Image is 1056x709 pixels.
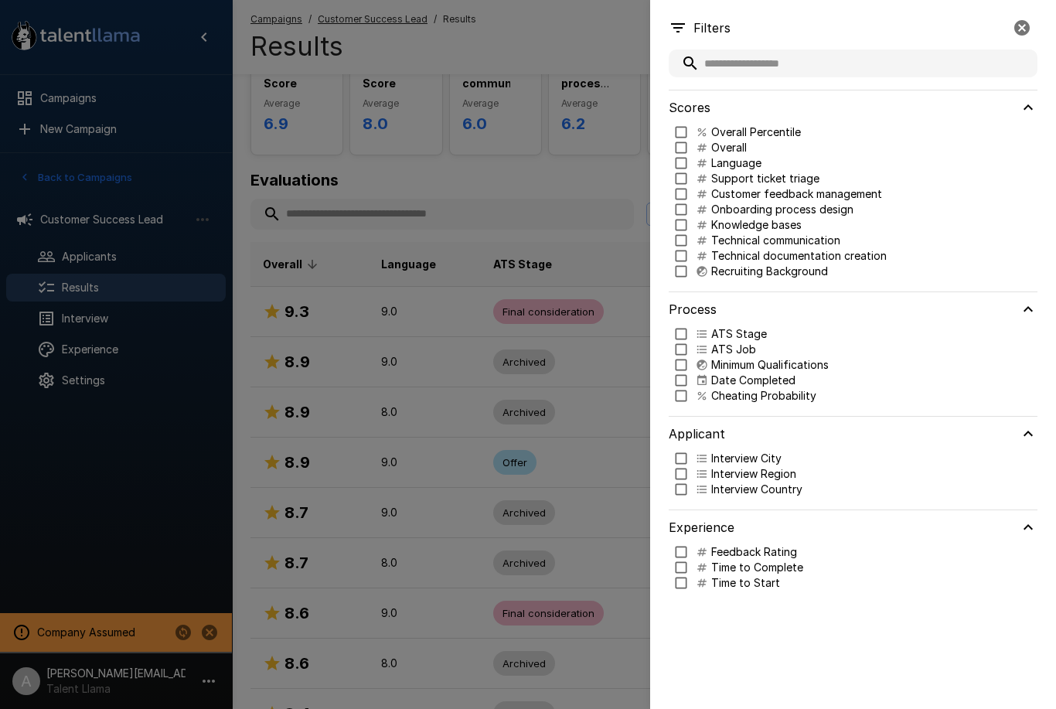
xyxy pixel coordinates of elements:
[669,298,717,320] h6: Process
[693,19,731,37] p: Filters
[711,575,780,591] p: Time to Start
[711,217,802,233] p: Knowledge bases
[711,466,796,482] p: Interview Region
[711,124,801,140] p: Overall Percentile
[711,388,816,404] p: Cheating Probability
[711,140,747,155] p: Overall
[669,97,710,118] h6: Scores
[711,264,828,279] p: Recruiting Background
[711,373,795,388] p: Date Completed
[711,248,887,264] p: Technical documentation creation
[711,544,797,560] p: Feedback Rating
[711,233,840,248] p: Technical communication
[711,155,761,171] p: Language
[669,423,725,445] h6: Applicant
[711,482,802,497] p: Interview Country
[711,171,819,186] p: Support ticket triage
[711,342,756,357] p: ATS Job
[669,516,734,538] h6: Experience
[711,326,767,342] p: ATS Stage
[711,560,803,575] p: Time to Complete
[711,186,882,202] p: Customer feedback management
[711,451,782,466] p: Interview City
[711,357,829,373] p: Minimum Qualifications
[711,202,853,217] p: Onboarding process design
